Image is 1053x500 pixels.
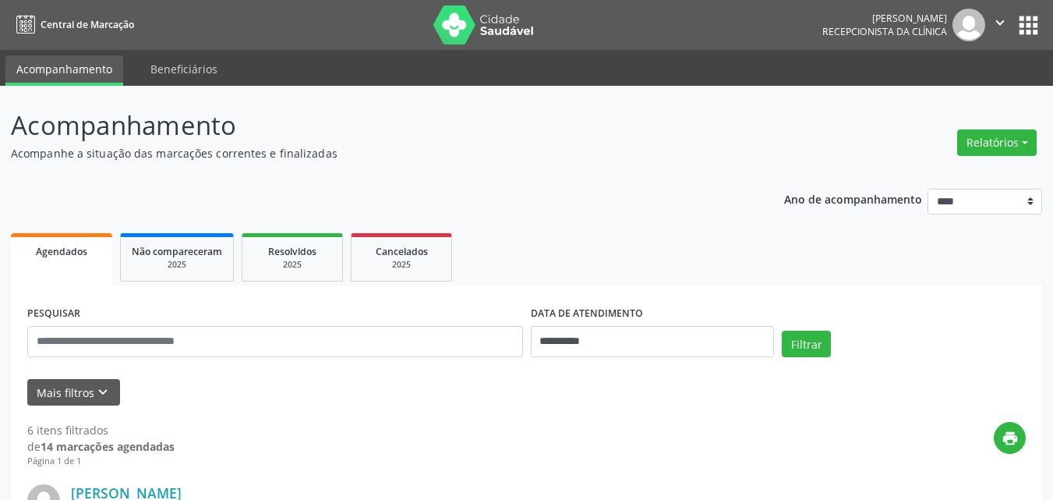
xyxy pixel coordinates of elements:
[41,439,175,454] strong: 14 marcações agendadas
[1002,430,1019,447] i: print
[27,302,80,326] label: PESQUISAR
[994,422,1026,454] button: print
[5,55,123,86] a: Acompanhamento
[11,145,733,161] p: Acompanhe a situação das marcações correntes e finalizadas
[1015,12,1042,39] button: apps
[531,302,643,326] label: DATA DE ATENDIMENTO
[822,25,947,38] span: Recepcionista da clínica
[132,245,222,258] span: Não compareceram
[27,379,120,406] button: Mais filtroskeyboard_arrow_down
[362,259,440,271] div: 2025
[991,14,1009,31] i: 
[132,259,222,271] div: 2025
[94,384,111,401] i: keyboard_arrow_down
[957,129,1037,156] button: Relatórios
[376,245,428,258] span: Cancelados
[11,12,134,37] a: Central de Marcação
[36,245,87,258] span: Agendados
[268,245,316,258] span: Resolvidos
[822,12,947,25] div: [PERSON_NAME]
[952,9,985,41] img: img
[782,331,831,357] button: Filtrar
[11,106,733,145] p: Acompanhamento
[784,189,922,208] p: Ano de acompanhamento
[253,259,331,271] div: 2025
[27,422,175,438] div: 6 itens filtrados
[27,455,175,468] div: Página 1 de 1
[140,55,228,83] a: Beneficiários
[985,9,1015,41] button: 
[27,438,175,455] div: de
[41,18,134,31] span: Central de Marcação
